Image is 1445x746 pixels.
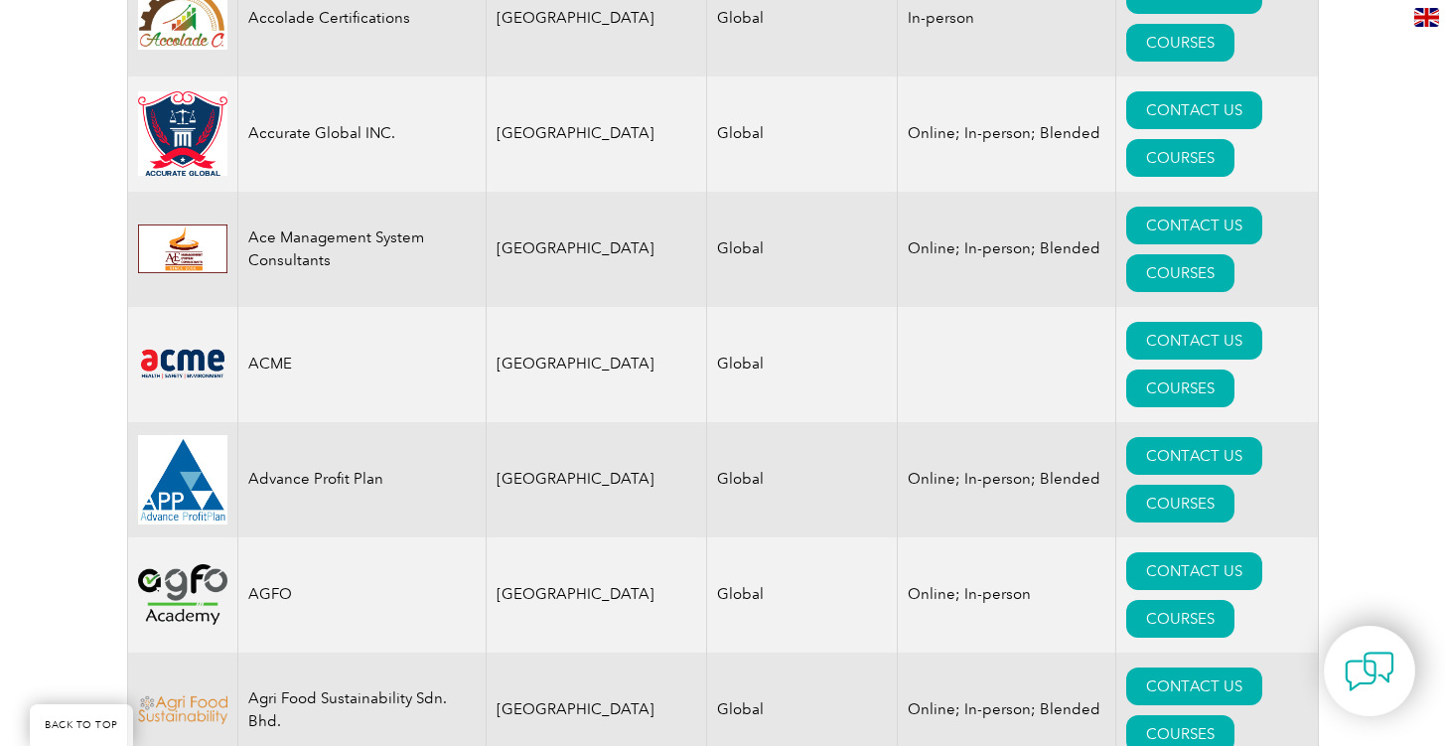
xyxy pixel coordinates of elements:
td: [GEOGRAPHIC_DATA] [486,422,707,537]
a: COURSES [1126,254,1234,292]
img: contact-chat.png [1345,647,1394,696]
td: Global [707,192,898,307]
td: Online; In-person; Blended [898,76,1116,192]
img: 306afd3c-0a77-ee11-8179-000d3ae1ac14-logo.jpg [138,224,227,273]
img: a034a1f6-3919-f011-998a-0022489685a1-logo.png [138,91,227,177]
a: CONTACT US [1126,91,1262,129]
a: COURSES [1126,600,1234,638]
a: CONTACT US [1126,207,1262,244]
td: ACME [237,307,486,422]
td: AGFO [237,537,486,653]
td: Online; In-person [898,537,1116,653]
td: [GEOGRAPHIC_DATA] [486,537,707,653]
a: CONTACT US [1126,552,1262,590]
td: [GEOGRAPHIC_DATA] [486,192,707,307]
td: Advance Profit Plan [237,422,486,537]
td: Accurate Global INC. [237,76,486,192]
td: Ace Management System Consultants [237,192,486,307]
a: BACK TO TOP [30,704,133,746]
a: COURSES [1126,370,1234,407]
img: 2d900779-188b-ea11-a811-000d3ae11abd-logo.png [138,564,227,624]
td: Global [707,76,898,192]
td: Global [707,307,898,422]
td: [GEOGRAPHIC_DATA] [486,307,707,422]
a: COURSES [1126,485,1234,522]
img: f9836cf2-be2c-ed11-9db1-00224814fd52-logo.png [138,695,227,724]
a: CONTACT US [1126,668,1262,705]
a: COURSES [1126,139,1234,177]
a: COURSES [1126,24,1234,62]
td: Global [707,537,898,653]
td: Global [707,422,898,537]
td: Online; In-person; Blended [898,192,1116,307]
img: en [1414,8,1439,27]
img: cd2924ac-d9bc-ea11-a814-000d3a79823d-logo.jpg [138,435,227,524]
a: CONTACT US [1126,322,1262,360]
img: 0f03f964-e57c-ec11-8d20-002248158ec2-logo.png [138,346,227,382]
td: Online; In-person; Blended [898,422,1116,537]
a: CONTACT US [1126,437,1262,475]
td: [GEOGRAPHIC_DATA] [486,76,707,192]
